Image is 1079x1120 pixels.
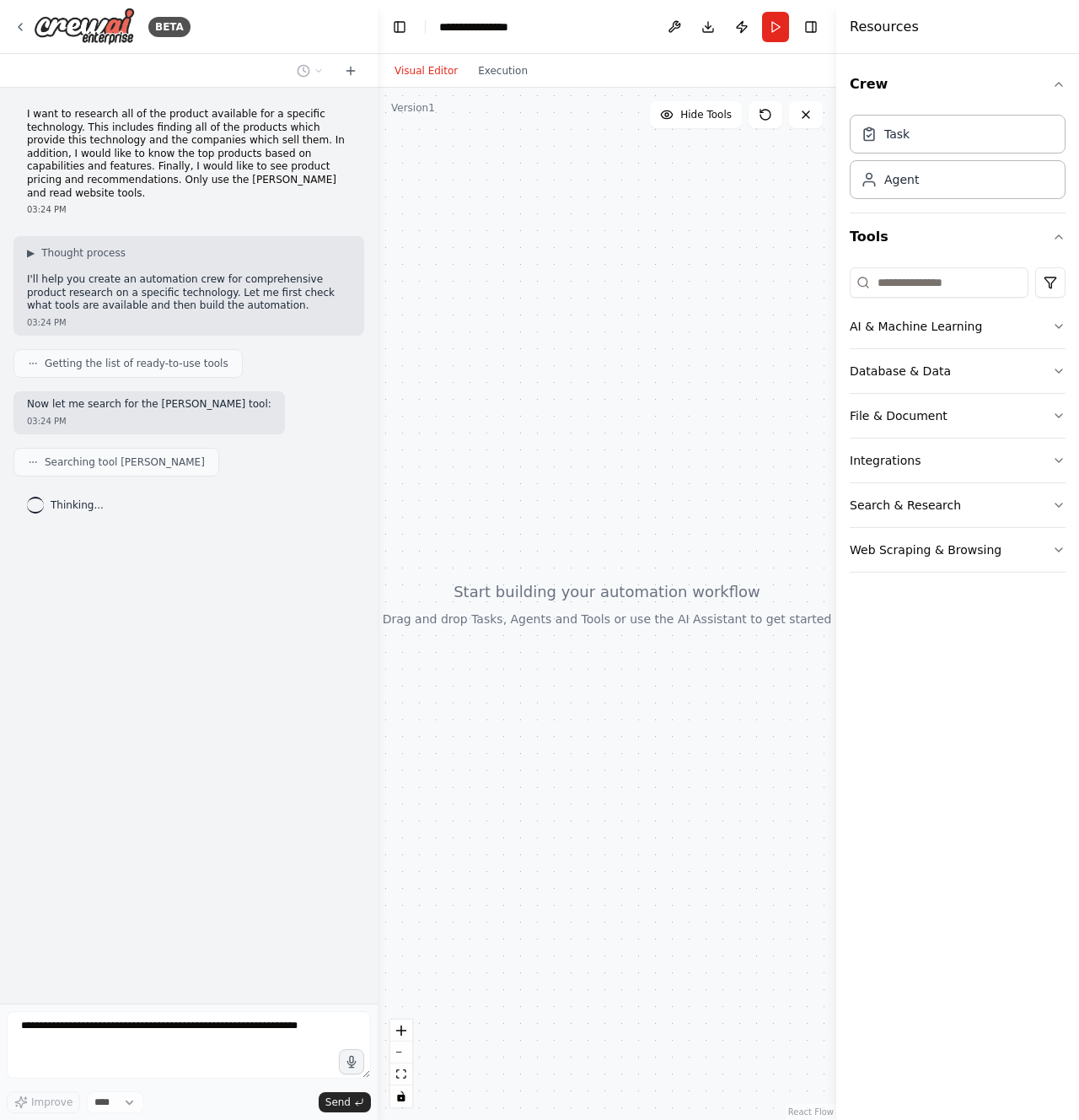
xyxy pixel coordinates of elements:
[27,246,126,260] button: ▶Thought process
[148,17,191,37] div: BETA
[850,108,1066,213] div: Crew
[850,483,1066,527] button: Search & Research
[680,108,732,121] span: Hide Tools
[850,213,1066,261] button: Tools
[850,17,919,37] h4: Resources
[390,1085,412,1107] button: toggle interactivity
[27,398,271,412] p: Now let me search for the [PERSON_NAME] tool:
[850,439,1066,482] button: Integrations
[339,1049,364,1074] button: Click to speak your automation idea
[27,108,351,200] p: I want to research all of the product available for a specific technology. This includes finding ...
[850,304,1066,348] button: AI & Machine Learning
[468,61,538,81] button: Execution
[45,357,228,370] span: Getting the list of ready-to-use tools
[390,1020,412,1107] div: React Flow controls
[388,15,411,39] button: Hide left sidebar
[884,126,910,143] div: Task
[51,498,104,512] span: Thinking...
[390,1042,412,1063] button: zoom out
[7,1091,80,1113] button: Improve
[27,246,35,260] span: ▶
[850,61,1066,108] button: Crew
[850,394,1066,438] button: File & Document
[337,61,364,81] button: Start a new chat
[290,61,330,81] button: Switch to previous chat
[850,349,1066,393] button: Database & Data
[325,1096,351,1109] span: Send
[27,415,271,428] div: 03:24 PM
[319,1092,371,1112] button: Send
[45,455,205,469] span: Searching tool [PERSON_NAME]
[884,171,919,188] div: Agent
[391,101,435,115] div: Version 1
[799,15,823,39] button: Hide right sidebar
[27,203,351,216] div: 03:24 PM
[41,246,126,260] span: Thought process
[390,1063,412,1085] button: fit view
[34,8,135,46] img: Logo
[850,261,1066,586] div: Tools
[31,1096,72,1109] span: Improve
[850,528,1066,572] button: Web Scraping & Browsing
[788,1107,834,1117] a: React Flow attribution
[650,101,742,128] button: Hide Tools
[27,316,351,329] div: 03:24 PM
[27,273,351,313] p: I'll help you create an automation crew for comprehensive product research on a specific technolo...
[384,61,468,81] button: Visual Editor
[439,19,526,35] nav: breadcrumb
[390,1020,412,1042] button: zoom in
